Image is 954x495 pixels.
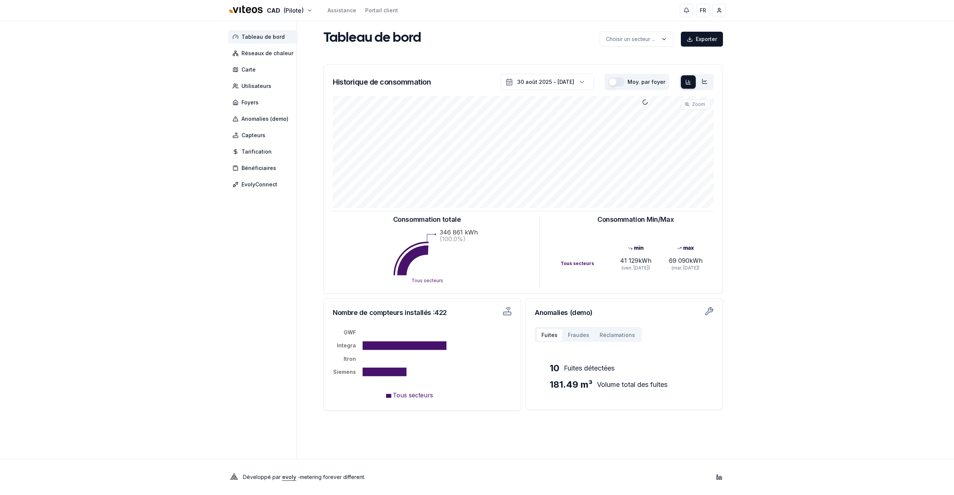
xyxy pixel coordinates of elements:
a: Anomalies (demo) [228,112,301,126]
span: EvolyConnect [241,181,277,188]
button: Exporter [681,32,723,47]
a: Réseaux de chaleur [228,47,301,60]
button: label [600,32,673,47]
a: Utilisateurs [228,79,301,93]
label: Moy. par foyer [628,79,665,85]
div: max [661,244,711,252]
button: Fraudes [563,328,594,342]
div: (ven. [DATE]) [610,265,660,271]
button: Réclamations [594,328,640,342]
span: Tous secteurs [393,391,433,399]
div: Tous secteurs [560,261,610,267]
h1: Tableau de bord [323,31,421,46]
div: (mar. [DATE]) [661,265,711,271]
tspan: Siemens [333,369,356,375]
a: Carte [228,63,301,76]
span: Carte [241,66,256,73]
a: Capteurs [228,129,301,142]
span: Anomalies (demo) [241,115,288,123]
span: Volume total des fuites [597,379,667,390]
a: EvolyConnect [228,178,301,191]
h3: Consommation totale [393,214,461,225]
p: Choisir un secteur ... [606,35,655,43]
span: Foyers [241,99,259,106]
a: Assistance [328,7,356,14]
span: Bénéficiaires [241,164,276,172]
tspan: Itron [344,356,356,362]
a: Bénéficiaires [228,161,301,175]
a: Tableau de bord [228,30,301,44]
button: FR [696,4,710,17]
span: FR [700,7,706,14]
span: Fuites détectées [564,363,615,373]
span: (Pilote) [283,6,304,15]
text: Tous secteurs [411,278,443,283]
div: 69 090 kWh [661,256,711,265]
a: evoly [282,474,296,480]
text: 346 861 kWh [440,228,478,236]
img: Viteos - CAD Logo [228,1,264,19]
span: Tableau de bord [241,33,285,41]
h3: Historique de consommation [333,77,431,87]
span: Tarification [241,148,272,155]
span: Capteurs [241,132,265,139]
div: min [610,244,660,252]
button: Fuites [536,328,563,342]
p: Développé par - metering forever different . [243,472,365,482]
a: Foyers [228,96,301,109]
h3: Anomalies (demo) [535,308,714,318]
span: Réseaux de chaleur [241,50,293,57]
img: Evoly Logo [228,471,240,483]
button: 30 août 2025 - [DATE] [500,74,594,90]
div: 41 129 kWh [610,256,660,265]
span: 10 [550,362,559,374]
a: Tarification [228,145,301,158]
button: CAD(Pilote) [228,3,313,19]
span: 181.49 m³ [550,379,593,391]
h3: Nombre de compteurs installés : 422 [333,308,462,318]
tspan: GWF [344,329,356,335]
span: Zoom [692,101,705,107]
a: Portail client [365,7,398,14]
span: Utilisateurs [241,82,271,90]
text: (100.0%) [440,235,465,243]
tspan: Integra [337,342,356,349]
div: 30 août 2025 - [DATE] [517,78,574,86]
span: CAD [267,6,280,15]
h3: Consommation Min/Max [597,214,674,225]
